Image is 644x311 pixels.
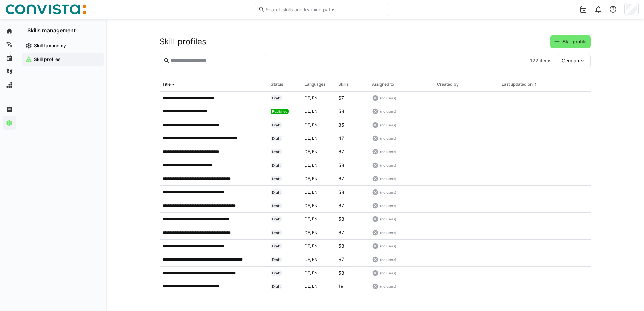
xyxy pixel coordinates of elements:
p: 67 [338,256,344,263]
span: (no users) [380,190,396,195]
span: (no users) [380,109,396,114]
span: en [312,163,317,168]
span: Draft [272,257,281,262]
button: Skill profile [550,35,591,48]
span: Published [272,109,287,113]
span: en [312,257,317,262]
span: (no users) [380,96,396,100]
span: de [304,243,312,248]
span: en [312,122,317,127]
p: 58 [338,189,344,196]
span: de [304,257,312,262]
span: Draft [272,123,281,127]
span: (no users) [380,244,396,248]
span: (no users) [380,149,396,154]
span: (no users) [380,203,396,208]
div: Assigned to [372,82,394,87]
span: Draft [272,244,281,248]
span: de [304,216,312,221]
span: items [540,57,552,64]
span: Draft [272,163,281,167]
p: 58 [338,243,344,249]
span: Draft [272,136,281,140]
span: de [304,122,312,127]
span: en [312,284,317,289]
div: Last updated on [502,82,533,87]
span: de [304,149,312,154]
span: Draft [272,190,281,194]
span: en [312,95,317,100]
span: en [312,176,317,181]
span: (no users) [380,123,396,127]
span: (no users) [380,271,396,275]
input: Search skills and learning paths… [265,6,386,12]
span: de [304,203,312,208]
span: (no users) [380,217,396,221]
div: Skills [338,82,348,87]
p: 67 [338,229,344,236]
p: 58 [338,270,344,276]
div: Title [162,82,171,87]
span: German [562,57,579,64]
span: Draft [272,177,281,181]
span: (no users) [380,257,396,262]
p: 58 [338,108,344,115]
span: de [304,230,312,235]
p: 47 [338,135,344,142]
h2: Skill profiles [160,37,206,47]
span: en [312,136,317,141]
span: de [304,136,312,141]
span: de [304,109,312,114]
p: 58 [338,162,344,169]
p: 67 [338,175,344,182]
span: Draft [272,96,281,100]
span: en [312,243,317,248]
span: Draft [272,284,281,288]
span: en [312,149,317,154]
p: 67 [338,148,344,155]
p: 19 [338,283,344,290]
div: Languages [304,82,325,87]
span: (no users) [380,163,396,168]
span: (no users) [380,176,396,181]
span: Skill profile [561,38,587,45]
p: 67 [338,202,344,209]
span: (no users) [380,284,396,289]
span: 122 [530,57,538,64]
p: 58 [338,216,344,222]
span: de [304,189,312,195]
span: en [312,109,317,114]
span: Draft [272,204,281,208]
span: en [312,216,317,221]
div: Created by [437,82,459,87]
span: (no users) [380,136,396,141]
span: de [304,95,312,100]
p: 67 [338,95,344,101]
p: 85 [338,122,344,128]
span: de [304,163,312,168]
span: en [312,230,317,235]
span: de [304,176,312,181]
span: Draft [272,150,281,154]
span: en [312,189,317,195]
span: Draft [272,217,281,221]
span: de [304,270,312,275]
div: Status [271,82,283,87]
span: en [312,203,317,208]
span: en [312,270,317,275]
span: Draft [272,271,281,275]
span: Draft [272,231,281,235]
span: (no users) [380,230,396,235]
span: de [304,284,312,289]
